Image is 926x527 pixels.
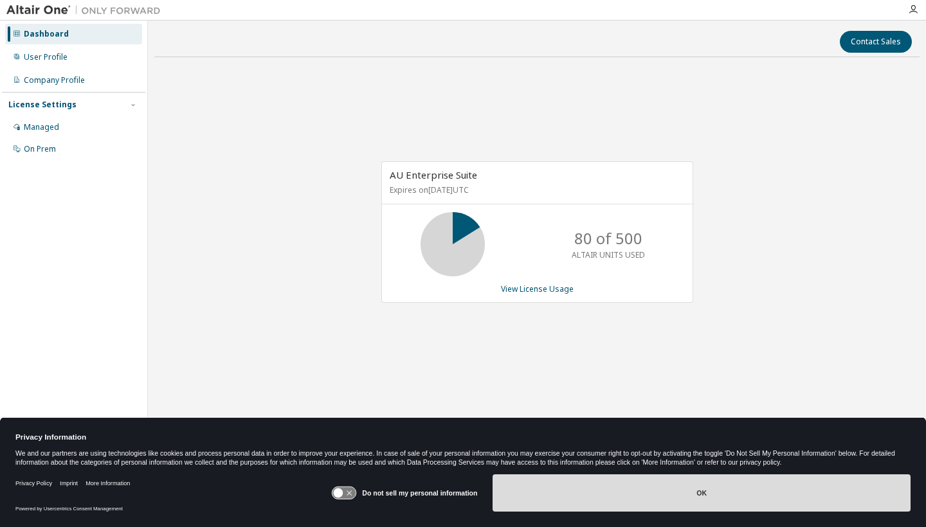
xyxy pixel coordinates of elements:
div: User Profile [24,52,68,62]
div: License Settings [8,100,77,110]
div: On Prem [24,144,56,154]
img: Altair One [6,4,167,17]
p: Expires on [DATE] UTC [390,184,682,195]
div: Dashboard [24,29,69,39]
p: 80 of 500 [574,228,642,249]
a: View License Usage [501,283,574,294]
button: Contact Sales [840,31,912,53]
div: Company Profile [24,75,85,85]
span: AU Enterprise Suite [390,168,477,181]
p: ALTAIR UNITS USED [572,249,645,260]
div: Managed [24,122,59,132]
